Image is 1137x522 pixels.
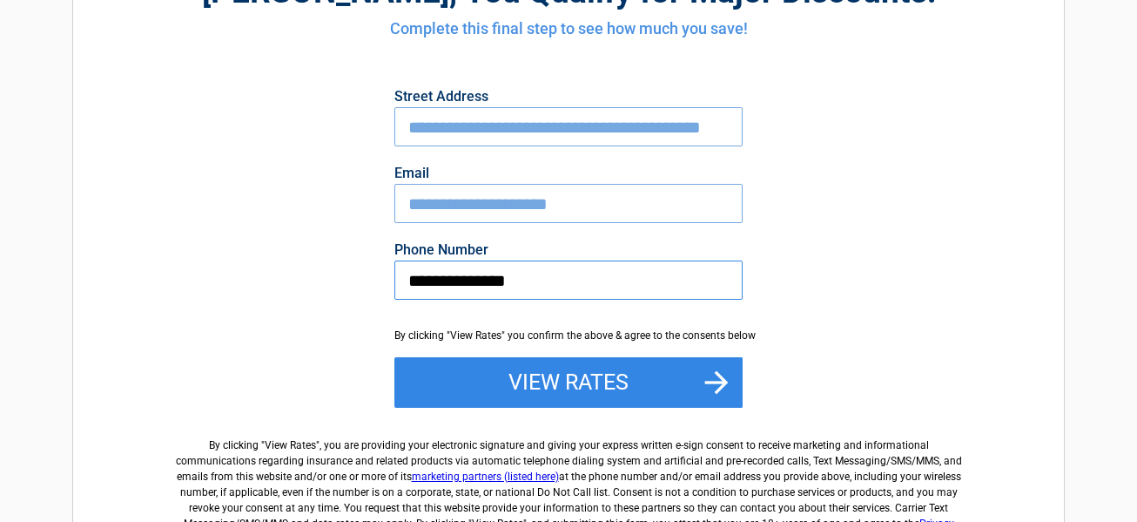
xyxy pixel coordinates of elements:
[169,17,968,40] h4: Complete this final step to see how much you save!
[394,357,743,408] button: View Rates
[394,166,743,180] label: Email
[265,439,316,451] span: View Rates
[394,90,743,104] label: Street Address
[394,243,743,257] label: Phone Number
[394,328,743,343] div: By clicking "View Rates" you confirm the above & agree to the consents below
[412,471,559,483] a: marketing partners (listed here)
